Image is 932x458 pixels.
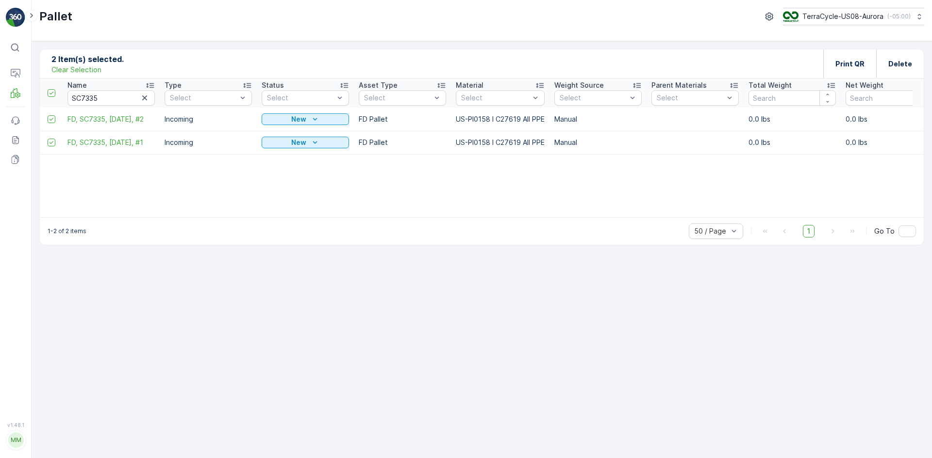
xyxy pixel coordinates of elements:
[803,225,815,237] span: 1
[67,80,87,90] p: Name
[57,438,60,446] span: -
[67,90,155,106] input: Search
[549,131,647,154] td: Manual
[160,108,257,131] td: Incoming
[451,131,549,154] td: US-PI0158 I C27619 All PPE
[783,8,924,25] button: TerraCycle-US08-Aurora(-05:00)
[67,114,155,124] span: FD, SC7335, [DATE], #2
[749,90,836,106] input: Search
[744,131,841,154] td: 0.0 lbs
[8,422,32,430] span: Name :
[846,80,883,90] p: Net Weight
[160,131,257,154] td: Incoming
[54,207,58,215] span: -
[8,175,57,183] span: Total Weight :
[170,93,237,103] p: Select
[8,207,54,215] span: Tare Weight :
[51,53,124,65] p: 2 Item(s) selected.
[456,80,483,90] p: Material
[262,137,349,148] button: New
[835,59,865,69] p: Print QR
[8,191,51,199] span: Net Weight :
[451,108,549,131] td: US-PI0158 I C27619 All PPE
[744,108,841,131] td: 0.0 lbs
[41,239,132,247] span: US-PI0158 I C27619 All PPE
[364,93,431,103] p: Select
[8,223,51,231] span: Asset Type :
[8,432,24,448] div: MM
[67,138,155,147] a: FD, SC7335, 08/20/25, #1
[51,223,82,231] span: FD Pallet
[651,80,707,90] p: Parent Materials
[6,8,25,27] img: logo
[8,159,32,167] span: Name :
[549,108,647,131] td: Manual
[262,80,284,90] p: Status
[39,9,72,24] p: Pallet
[267,93,334,103] p: Select
[420,271,510,283] p: FD, SC7335, [DATE], #2
[57,175,60,183] span: -
[874,226,895,236] span: Go To
[461,93,530,103] p: Select
[359,80,398,90] p: Asset Type
[51,191,54,199] span: -
[262,113,349,125] button: New
[165,80,182,90] p: Type
[6,430,25,450] button: MM
[888,59,912,69] p: Delete
[32,422,110,430] span: FD, SC7335, [DATE], #2
[554,80,604,90] p: Weight Source
[291,114,306,124] p: New
[291,138,306,147] p: New
[421,8,509,20] p: FD, SC7335, [DATE], #1
[51,65,101,75] p: Clear Selection
[749,80,792,90] p: Total Weight
[32,159,108,167] span: FD, SC7335, [DATE], #1
[48,139,55,146] div: Toggle Row Selected
[354,108,451,131] td: FD Pallet
[6,422,25,428] span: v 1.48.1
[8,239,41,247] span: Material :
[802,12,883,21] p: TerraCycle-US08-Aurora
[783,11,799,22] img: image_ci7OI47.png
[354,131,451,154] td: FD Pallet
[560,93,627,103] p: Select
[48,115,55,123] div: Toggle Row Selected
[67,138,155,147] span: FD, SC7335, [DATE], #1
[67,114,155,124] a: FD, SC7335, 08/20/25, #2
[657,93,724,103] p: Select
[8,438,57,446] span: Total Weight :
[887,13,911,20] p: ( -05:00 )
[48,227,86,235] p: 1-2 of 2 items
